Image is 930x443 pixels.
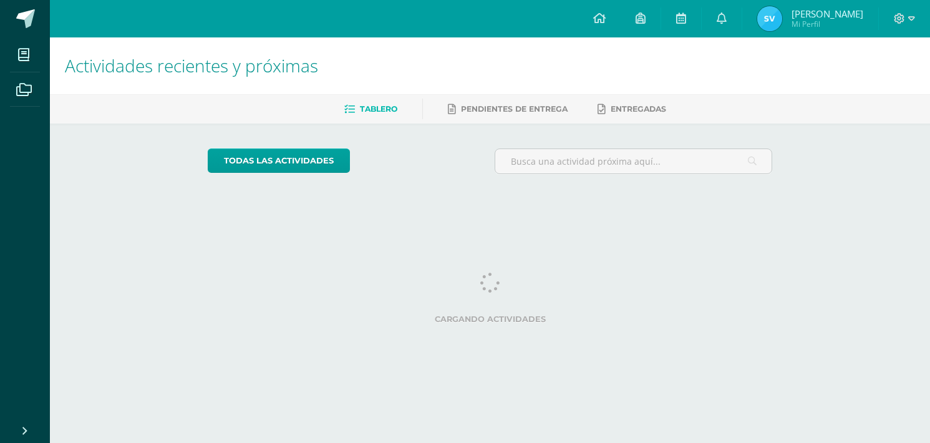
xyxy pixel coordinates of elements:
a: todas las Actividades [208,148,350,173]
span: [PERSON_NAME] [792,7,863,20]
span: Actividades recientes y próximas [65,54,318,77]
span: Entregadas [611,104,666,114]
span: Tablero [360,104,397,114]
span: Mi Perfil [792,19,863,29]
input: Busca una actividad próxima aquí... [495,149,772,173]
img: 86890b338babeab712359e7e067d5345.png [757,6,782,31]
a: Tablero [344,99,397,119]
a: Entregadas [598,99,666,119]
span: Pendientes de entrega [461,104,568,114]
a: Pendientes de entrega [448,99,568,119]
label: Cargando actividades [208,314,772,324]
